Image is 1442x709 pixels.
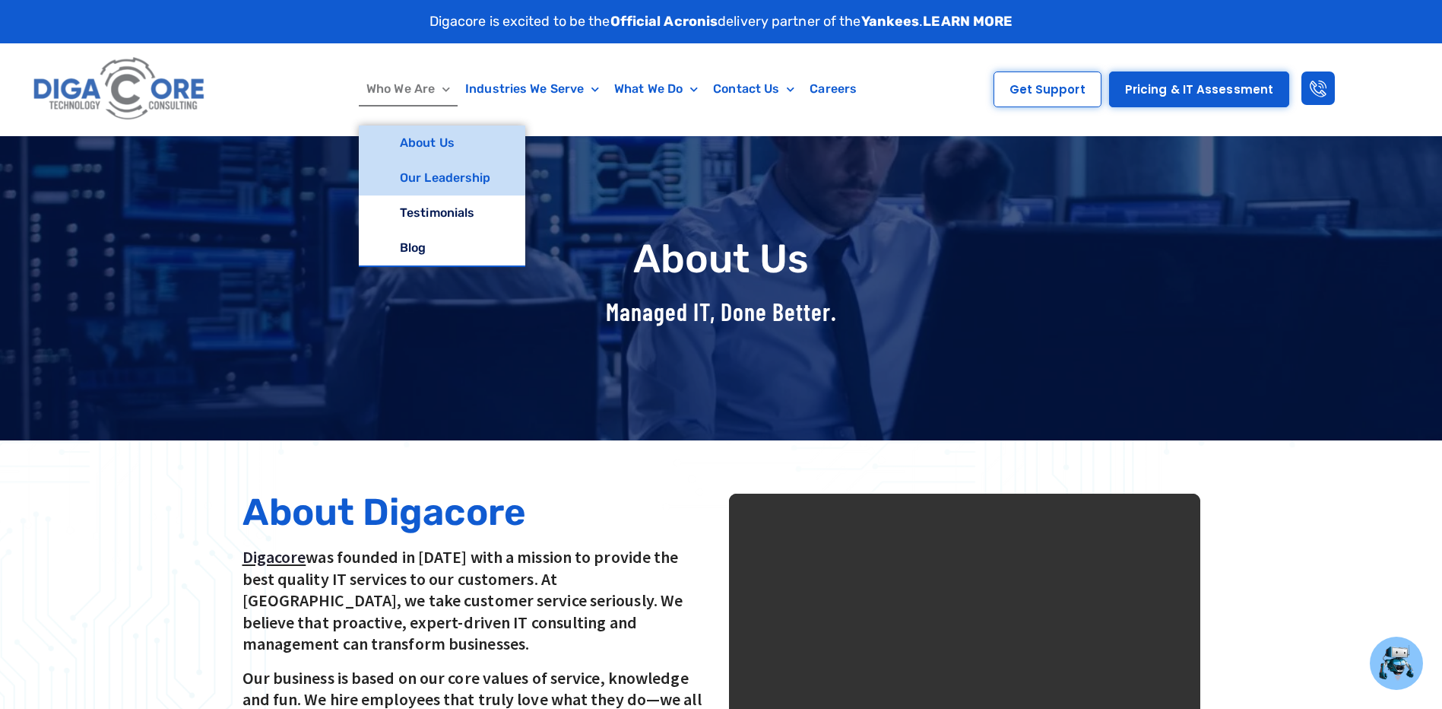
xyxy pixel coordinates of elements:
a: Digacore [242,546,306,568]
strong: Yankees [861,13,920,30]
a: Industries We Serve [458,72,607,107]
a: LEARN MORE [923,13,1013,30]
a: Contact Us [705,72,802,107]
a: Pricing & IT Assessment [1109,72,1289,107]
nav: Menu [284,72,940,107]
a: Testimonials [359,196,525,231]
a: Get Support [994,72,1101,107]
a: About Us [359,126,525,161]
strong: Official Acronis [610,13,718,30]
span: Get Support [1009,84,1085,95]
p: was founded in [DATE] with a mission to provide the best quality IT services to our customers. At... [242,546,714,655]
a: What We Do [607,72,705,107]
a: Careers [802,72,864,107]
span: Managed IT, Done Better. [606,297,837,326]
span: Pricing & IT Assessment [1125,84,1273,95]
h2: About Digacore [242,494,714,531]
p: Digacore is excited to be the delivery partner of the . [429,11,1013,32]
img: Digacore logo 1 [29,51,211,128]
a: Our Leadership [359,161,525,196]
a: Who We Are [359,72,458,107]
ul: Who We Are [359,126,525,267]
a: Blog [359,231,525,265]
h1: About Us [235,237,1208,281]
